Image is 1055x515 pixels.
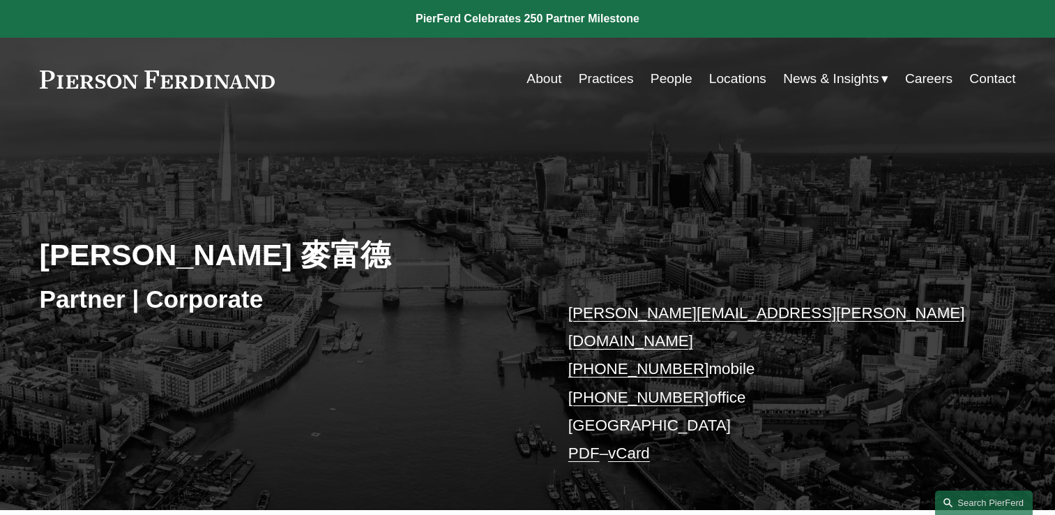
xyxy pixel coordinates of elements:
[40,284,528,315] h3: Partner | Corporate
[608,445,650,462] a: vCard
[709,66,766,92] a: Locations
[568,304,965,350] a: [PERSON_NAME][EMAIL_ADDRESS][PERSON_NAME][DOMAIN_NAME]
[40,237,528,273] h2: [PERSON_NAME] 麥富德
[568,299,975,468] p: mobile office [GEOGRAPHIC_DATA] –
[568,445,600,462] a: PDF
[969,66,1015,92] a: Contact
[526,66,561,92] a: About
[935,491,1033,515] a: Search this site
[568,360,709,378] a: [PHONE_NUMBER]
[905,66,952,92] a: Careers
[579,66,634,92] a: Practices
[783,67,879,91] span: News & Insights
[783,66,888,92] a: folder dropdown
[651,66,692,92] a: People
[568,389,709,406] a: [PHONE_NUMBER]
